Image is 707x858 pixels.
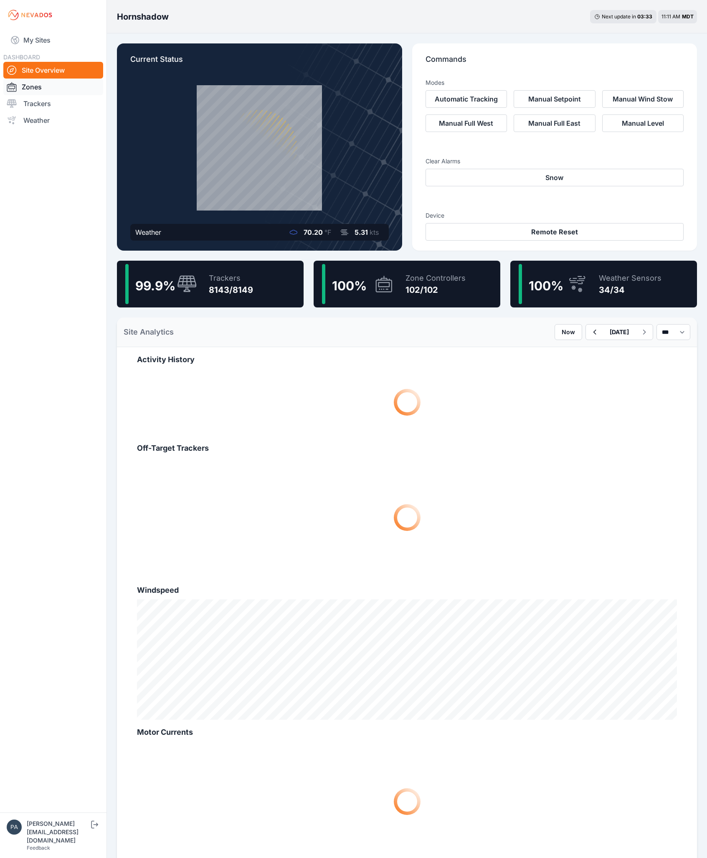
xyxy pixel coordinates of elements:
[426,79,444,87] h3: Modes
[324,228,331,236] span: °F
[426,223,684,241] button: Remote Reset
[514,90,596,108] button: Manual Setpoint
[27,820,89,845] div: [PERSON_NAME][EMAIL_ADDRESS][DOMAIN_NAME]
[599,284,661,296] div: 34/34
[130,53,389,72] p: Current Status
[370,228,379,236] span: kts
[599,272,661,284] div: Weather Sensors
[135,278,175,293] span: 99.9 %
[602,13,636,20] span: Next update in
[137,726,677,738] h2: Motor Currents
[332,278,367,293] span: 100 %
[426,53,684,72] p: Commands
[426,211,684,220] h3: Device
[602,90,684,108] button: Manual Wind Stow
[117,11,169,23] h3: Hornshadow
[426,157,684,165] h3: Clear Alarms
[529,278,563,293] span: 100 %
[137,442,677,454] h2: Off-Target Trackers
[405,284,466,296] div: 102/102
[209,284,253,296] div: 8143/8149
[426,90,507,108] button: Automatic Tracking
[602,114,684,132] button: Manual Level
[3,62,103,79] a: Site Overview
[117,261,304,307] a: 99.9%Trackers8143/8149
[3,53,40,61] span: DASHBOARD
[209,272,253,284] div: Trackers
[137,354,677,366] h2: Activity History
[661,13,680,20] span: 11:11 AM
[603,325,636,340] button: [DATE]
[510,261,697,307] a: 100%Weather Sensors34/34
[135,227,161,237] div: Weather
[7,820,22,835] img: patrick@nevados.solar
[637,13,652,20] div: 03 : 33
[137,584,677,596] h2: Windspeed
[355,228,368,236] span: 5.31
[405,272,466,284] div: Zone Controllers
[27,845,50,851] a: Feedback
[304,228,323,236] span: 70.20
[514,114,596,132] button: Manual Full East
[682,13,694,20] span: MDT
[426,169,684,186] button: Snow
[3,112,103,129] a: Weather
[7,8,53,22] img: Nevados
[314,261,500,307] a: 100%Zone Controllers102/102
[124,326,174,338] h2: Site Analytics
[3,95,103,112] a: Trackers
[3,79,103,95] a: Zones
[426,114,507,132] button: Manual Full West
[117,6,169,28] nav: Breadcrumb
[555,324,582,340] button: Now
[3,30,103,50] a: My Sites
